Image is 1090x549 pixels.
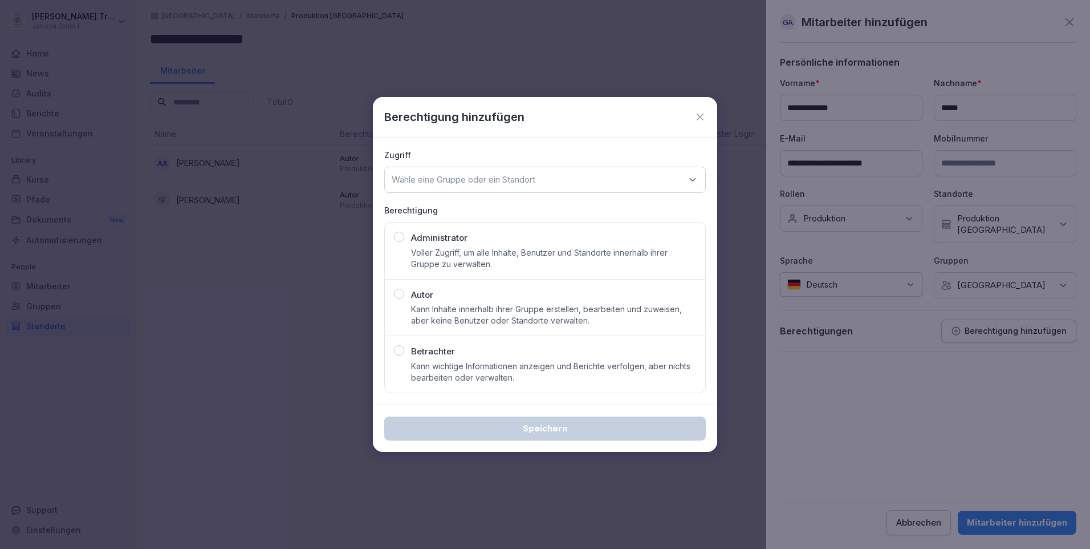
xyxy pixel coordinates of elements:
p: Betrachter [411,345,455,358]
p: Autor [411,289,433,302]
p: Voller Zugriff, um alle Inhalte, Benutzer und Standorte innerhalb ihrer Gruppe zu verwalten. [411,247,696,270]
button: Speichern [384,417,706,441]
p: Kann Inhalte innerhalb ihrer Gruppe erstellen, bearbeiten und zuweisen, aber keine Benutzer oder ... [411,304,696,326]
p: Administrator [411,232,467,245]
p: Zugriff [384,149,706,161]
p: Wähle eine Gruppe oder ein Standort [392,174,535,185]
p: Berechtigung [384,204,706,216]
div: Speichern [393,422,697,435]
p: Berechtigung hinzufügen [384,108,524,126]
p: Kann wichtige Informationen anzeigen und Berichte verfolgen, aber nichts bearbeiten oder verwalten. [411,361,696,384]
